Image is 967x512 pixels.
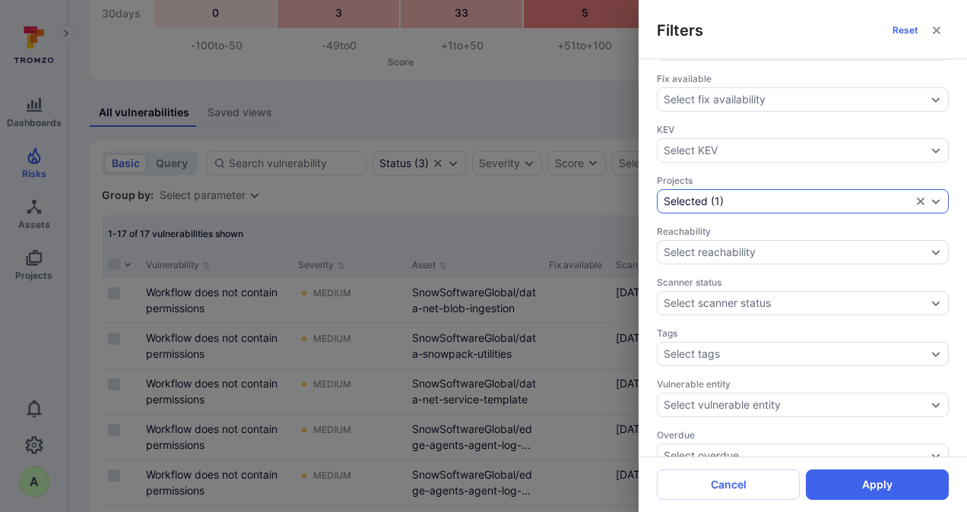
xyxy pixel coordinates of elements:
[930,348,942,360] button: Expand dropdown
[664,297,927,309] button: Select scanner status
[664,195,708,207] div: Selected
[924,18,949,43] button: close
[664,348,927,360] button: Select tags
[930,93,942,106] button: Expand dropdown
[664,195,912,207] div: ( 1 )
[664,195,912,207] button: Selected(1)
[664,450,927,462] button: Select overdue
[657,189,949,213] div: platform-data-services
[657,73,949,84] span: Fix available
[664,297,771,309] div: Select scanner status
[930,450,942,462] button: Expand dropdown
[664,450,739,462] div: Select overdue
[657,429,949,441] span: Overdue
[657,327,949,339] span: Tags
[664,399,927,411] button: Select vulnerable entity
[915,195,927,207] button: Clear selection
[664,93,927,106] button: Select fix availability
[664,246,927,258] button: Select reachability
[657,175,949,186] span: Projects
[664,144,927,156] button: Select KEV
[657,20,703,41] span: Filters
[930,195,942,207] button: Expand dropdown
[664,144,718,156] div: Select KEV
[664,93,766,106] div: Select fix availability
[657,378,949,390] span: Vulnerable entity
[886,18,924,43] button: Reset
[664,348,720,360] div: Select tags
[930,144,942,156] button: Expand dropdown
[657,469,800,500] button: Cancel
[930,246,942,258] button: Expand dropdown
[806,469,949,500] button: Apply
[657,226,949,237] span: Reachability
[657,277,949,288] span: Scanner status
[664,246,756,258] div: Select reachability
[657,124,949,135] span: KEV
[930,297,942,309] button: Expand dropdown
[664,399,781,411] div: Select vulnerable entity
[930,399,942,411] button: Expand dropdown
